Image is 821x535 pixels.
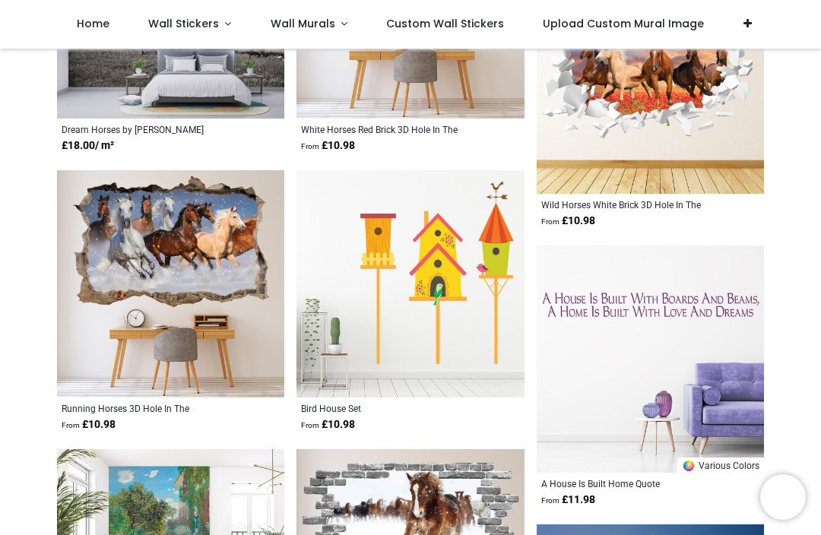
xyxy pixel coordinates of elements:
span: From [541,496,559,505]
strong: £ 10.98 [301,138,355,154]
img: A House Is Built Home Quote Wall Sticker [537,245,764,473]
span: Wall Murals [271,16,335,31]
span: From [541,217,559,226]
img: Color Wheel [682,459,696,473]
a: Dream Horses by [PERSON_NAME] [62,123,236,135]
span: Wall Stickers [148,16,219,31]
strong: £ 10.98 [301,417,355,432]
span: Home [77,16,109,31]
a: Bird House Set [301,402,476,414]
span: Upload Custom Mural Image [543,16,704,31]
span: Custom Wall Stickers [386,16,504,31]
a: Various Colors [677,457,764,473]
img: Bird House Wall Sticker Set [296,170,524,397]
iframe: Brevo live chat [760,474,806,520]
span: From [301,142,319,150]
strong: £ 11.98 [541,492,595,508]
span: From [62,421,80,429]
a: Running Horses 3D Hole In The [62,402,236,414]
img: Running Horses 3D Hole In The Wall Sticker [57,170,284,397]
a: Wild Horses White Brick 3D Hole In The [541,198,716,211]
a: A House Is Built Home Quote [541,477,716,489]
strong: £ 18.00 / m² [62,138,114,154]
a: White Horses Red Brick 3D Hole In The [301,123,476,135]
strong: £ 10.98 [541,214,595,229]
span: From [301,421,319,429]
strong: £ 10.98 [62,417,116,432]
